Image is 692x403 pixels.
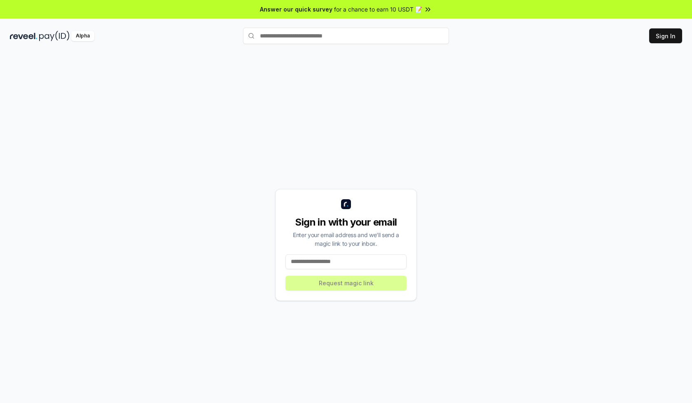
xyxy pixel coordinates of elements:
[39,31,70,41] img: pay_id
[71,31,94,41] div: Alpha
[260,5,332,14] span: Answer our quick survey
[649,28,682,43] button: Sign In
[285,231,407,248] div: Enter your email address and we’ll send a magic link to your inbox.
[285,216,407,229] div: Sign in with your email
[10,31,37,41] img: reveel_dark
[334,5,422,14] span: for a chance to earn 10 USDT 📝
[341,199,351,209] img: logo_small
